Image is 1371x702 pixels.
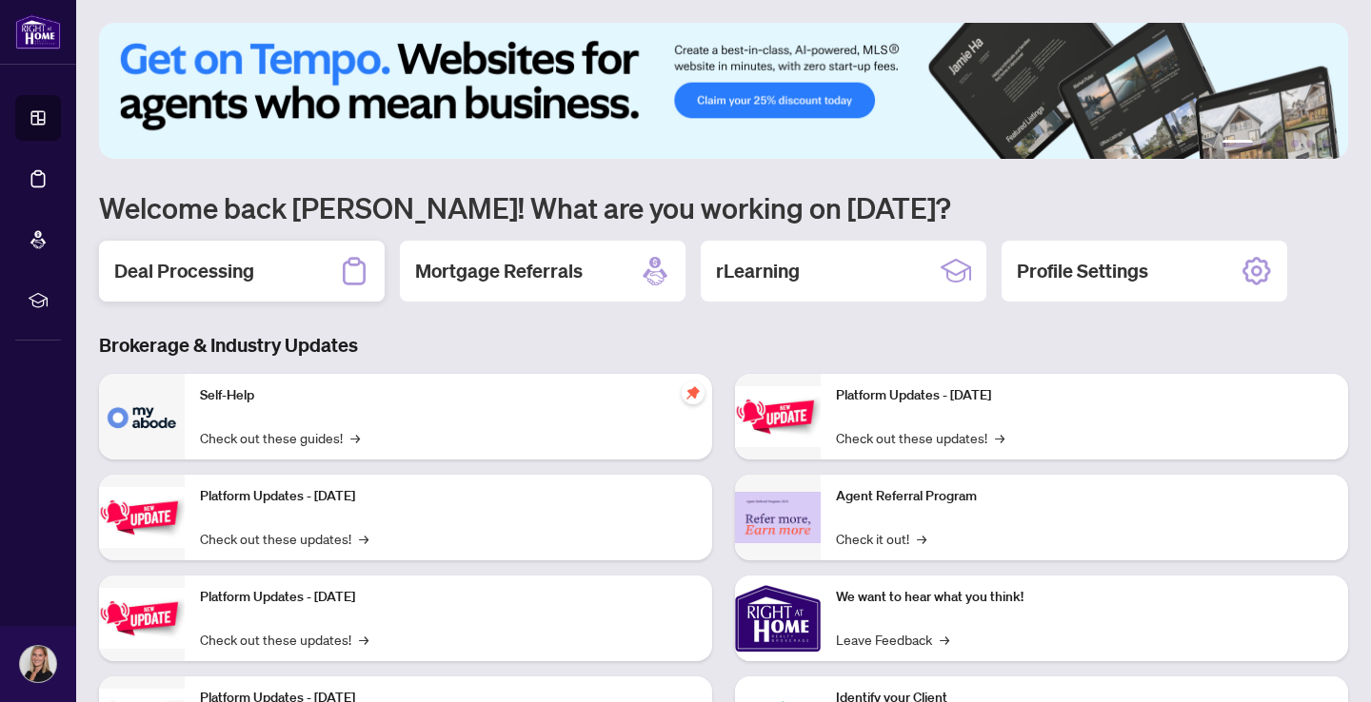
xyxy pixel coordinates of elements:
h2: Profile Settings [1017,258,1148,284]
p: Platform Updates - [DATE] [836,385,1333,406]
img: Slide 0 [99,23,1348,159]
span: pushpin [682,381,705,404]
span: → [359,629,368,650]
button: Open asap [1295,635,1352,692]
button: 4 [1291,140,1299,147]
span: → [350,427,360,448]
h2: Mortgage Referrals [415,258,583,284]
h2: Deal Processing [114,258,254,284]
a: Check out these updates!→ [836,427,1004,448]
p: Self-Help [200,385,697,406]
img: Profile Icon [20,646,56,682]
h3: Brokerage & Industry Updates [99,332,1348,359]
img: Agent Referral Program [735,492,821,544]
p: We want to hear what you think! [836,587,1333,608]
img: Self-Help [99,374,185,459]
button: 5 [1306,140,1314,147]
button: 6 [1321,140,1329,147]
p: Platform Updates - [DATE] [200,486,697,507]
a: Check out these guides!→ [200,427,360,448]
img: Platform Updates - June 23, 2025 [735,386,821,446]
img: Platform Updates - September 16, 2025 [99,487,185,547]
img: logo [15,14,61,49]
a: Check out these updates!→ [200,528,368,549]
p: Platform Updates - [DATE] [200,587,697,608]
button: 1 [1222,140,1253,147]
span: → [359,528,368,549]
a: Check it out!→ [836,528,926,549]
a: Leave Feedback→ [836,629,949,650]
span: → [995,427,1004,448]
h1: Welcome back [PERSON_NAME]! What are you working on [DATE]? [99,189,1348,225]
img: Platform Updates - July 21, 2025 [99,588,185,648]
h2: rLearning [716,258,800,284]
button: 2 [1261,140,1268,147]
p: Agent Referral Program [836,486,1333,507]
img: We want to hear what you think! [735,575,821,661]
a: Check out these updates!→ [200,629,368,650]
span: → [917,528,926,549]
span: → [940,629,949,650]
button: 3 [1276,140,1283,147]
